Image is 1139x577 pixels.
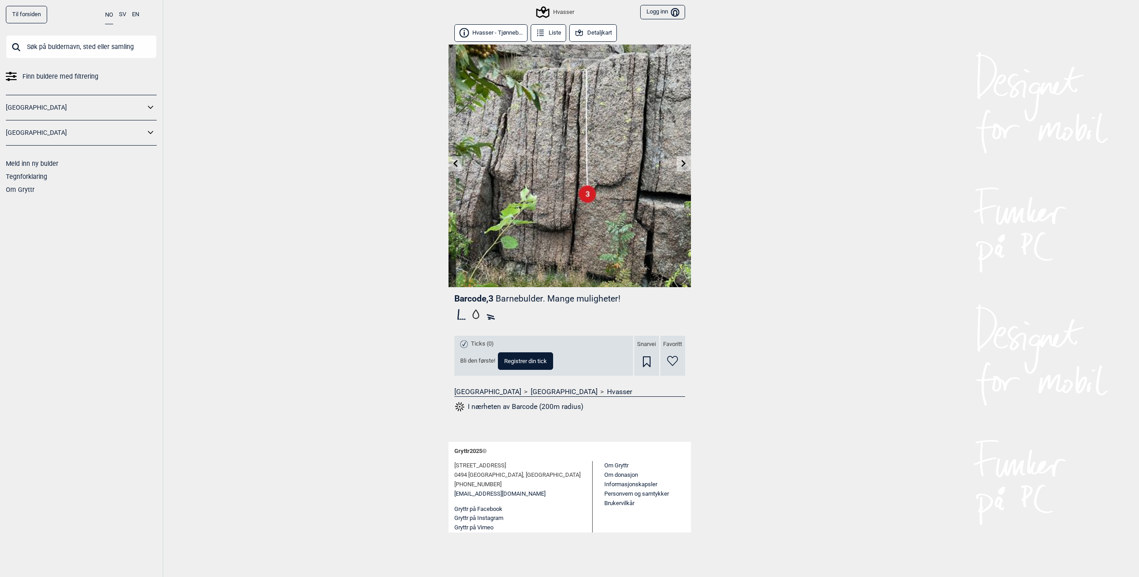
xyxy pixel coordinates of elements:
[640,5,685,20] button: Logg inn
[454,442,685,461] div: Gryttr 2025 ©
[6,70,157,83] a: Finn buldere med filtrering
[504,358,547,364] span: Registrer din tick
[537,7,574,18] div: Hvasser
[454,401,584,413] button: I nærheten av Barcode (200m radius)
[604,462,629,469] a: Om Gryttr
[460,357,495,365] span: Bli den første!
[454,387,521,396] a: [GEOGRAPHIC_DATA]
[607,387,632,396] a: Hvasser
[496,293,620,304] p: Barnebulder. Mange muligheter!
[6,35,157,58] input: Søk på buldernavn, sted eller samling
[6,186,35,193] a: Om Gryttr
[569,24,617,42] button: Detaljkart
[454,480,501,489] span: [PHONE_NUMBER]
[454,489,545,499] a: [EMAIL_ADDRESS][DOMAIN_NAME]
[22,70,98,83] span: Finn buldere med filtrering
[604,481,657,488] a: Informasjonskapsler
[119,6,126,23] button: SV
[604,490,669,497] a: Personvern og samtykker
[132,6,139,23] button: EN
[498,352,553,370] button: Registrer din tick
[634,336,659,376] div: Snarvei
[6,160,58,167] a: Meld inn ny bulder
[454,293,493,304] span: Barcode , 3
[454,461,506,470] span: [STREET_ADDRESS]
[454,514,503,523] button: Gryttr på Instagram
[454,24,528,42] button: Hvasser - Tjønneb...
[454,470,580,480] span: 0494 [GEOGRAPHIC_DATA], [GEOGRAPHIC_DATA]
[6,101,145,114] a: [GEOGRAPHIC_DATA]
[6,173,47,180] a: Tegnforklaring
[449,44,691,287] img: Barcode 210802
[105,6,113,24] button: NO
[454,505,502,514] button: Gryttr på Facebook
[531,24,567,42] button: Liste
[454,523,493,533] button: Gryttr på Vimeo
[6,6,47,23] a: Til forsiden
[471,340,494,348] span: Ticks (0)
[663,341,682,348] span: Favoritt
[604,471,638,478] a: Om donasjon
[531,387,598,396] a: [GEOGRAPHIC_DATA]
[604,500,634,506] a: Brukervilkår
[454,387,685,396] nav: > >
[6,126,145,139] a: [GEOGRAPHIC_DATA]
